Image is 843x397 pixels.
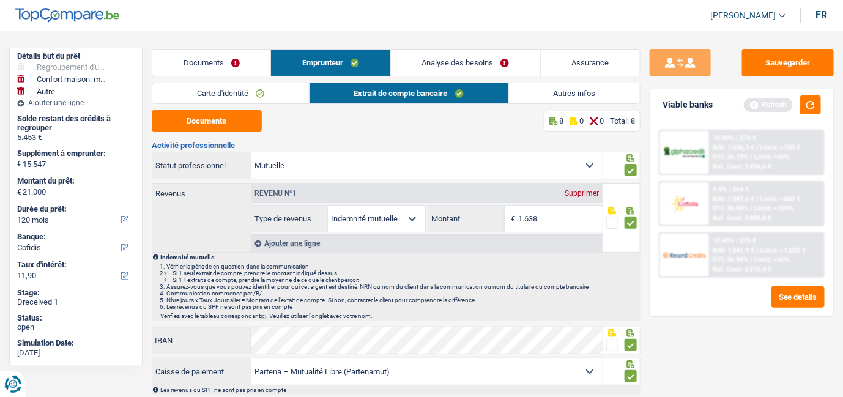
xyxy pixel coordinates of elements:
span: / [756,144,759,152]
a: Emprunteur [271,50,390,76]
p: 0 [579,116,584,125]
span: € [17,159,21,169]
a: Autres infos [509,83,641,103]
div: Solde restant des crédits à regrouper [17,114,135,133]
li: Si 1+ extraits de compte, prendre la moyenne de ce que le client perçoit [173,276,639,283]
div: 10.45% | 270 € [713,237,756,245]
span: Limit: >1.033 € [760,247,806,254]
span: DTI: 36.04% [713,204,748,212]
a: Assurance [541,50,640,76]
div: Ajouter une ligne [251,234,603,252]
a: Extrait de compte bancaire [310,83,508,103]
img: Cofidis [663,193,706,215]
span: Limit: <60% [754,153,790,161]
span: NAI: 1 047,6 € [713,195,754,203]
span: NAI: 1 041,9 € [713,247,754,254]
a: ici [261,313,266,319]
span: / [750,153,752,161]
span: Limit: >750 € [760,144,800,152]
div: Détails but du prêt [17,51,135,61]
span: Limit: >800 € [760,195,800,203]
li: Vérifier la période en question dans la communication [166,263,639,270]
li: Assurez-vous que vous pouvez identifier pour qui cet argent est destiné: NRN ou nom du client dan... [166,283,639,290]
div: Dreceived 1 [17,297,135,307]
div: Supprimer [562,190,603,197]
button: Sauvegarder [742,49,834,76]
span: / [756,247,759,254]
span: / [756,195,759,203]
label: Statut professionnel [152,152,251,179]
span: Limit: <60% [754,256,790,264]
div: open [17,322,135,332]
div: 10.99% | 276 € [713,134,756,142]
div: Refresh [744,98,793,111]
label: Banque: [17,232,132,242]
p: Vérifiez avec le tableau correspondant . Veuillez utiliser l'onglet avec votre nom. [160,313,639,319]
label: Supplément à emprunter: [17,149,132,158]
span: € [17,187,21,197]
div: Viable banks [663,100,713,110]
span: Limit: <100% [754,204,793,212]
label: IBAN [152,327,251,354]
img: TopCompare Logo [15,8,119,23]
label: Durée du prêt: [17,204,132,214]
div: fr [816,9,828,21]
label: Montant du prêt: [17,176,132,186]
div: Ref. Cost: 3 454,6 € [713,163,771,171]
span: € [505,206,518,232]
a: Analyse des besoins [391,50,540,76]
a: Carte d'identité [152,83,309,103]
div: Les revenus du SPF ne sont pas pris en compte [160,387,639,393]
div: Status: [17,313,135,323]
div: 5.453 € [17,133,135,143]
span: DTI: 36.73% [713,153,748,161]
div: Ref. Cost: 3 273,4 € [713,265,771,273]
label: Montant [428,206,505,232]
button: Documents [152,110,262,132]
h3: Activité professionnelle [152,141,641,149]
p: 0 [600,116,604,125]
div: [DATE] [17,348,135,358]
img: AlphaCredit [663,146,706,159]
label: Type de revenus [251,206,328,232]
div: Ajouter une ligne [17,98,135,107]
div: 9.9% | 264 € [713,185,749,193]
li: Communication commence par /B/ [166,290,639,297]
li: Si 1 seul extrait de compte, prendre le montant indiqué dessus [173,270,639,276]
div: Ref. Cost: 3 089,8 € [713,214,771,222]
a: Documents [152,50,270,76]
span: / [750,256,752,264]
label: Revenus [152,184,251,198]
label: Caisse de paiement [152,358,251,385]
span: DTI: 36.39% [713,256,748,264]
div: Simulation Date: [17,338,135,348]
span: NAI: 1 036,3 € [713,144,754,152]
div: Stage: [17,288,135,298]
label: Taux d'intérêt: [17,260,132,270]
p: Indemnité mutuelle [160,254,639,261]
span: / [750,204,752,212]
button: See details [771,286,825,308]
div: Revenu nº1 [251,190,300,197]
p: 8 [559,116,563,125]
li: Les revenus du SPF ne sont pas pris en compte [166,303,639,310]
img: Record Credits [663,245,706,266]
a: [PERSON_NAME] [700,6,786,26]
li: Nbre jours x Taux Journalier = Montant de l'extait de compte. Si non, contacter le client pour co... [166,297,639,303]
div: Total: 8 [610,116,635,125]
span: [PERSON_NAME] [710,10,776,21]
